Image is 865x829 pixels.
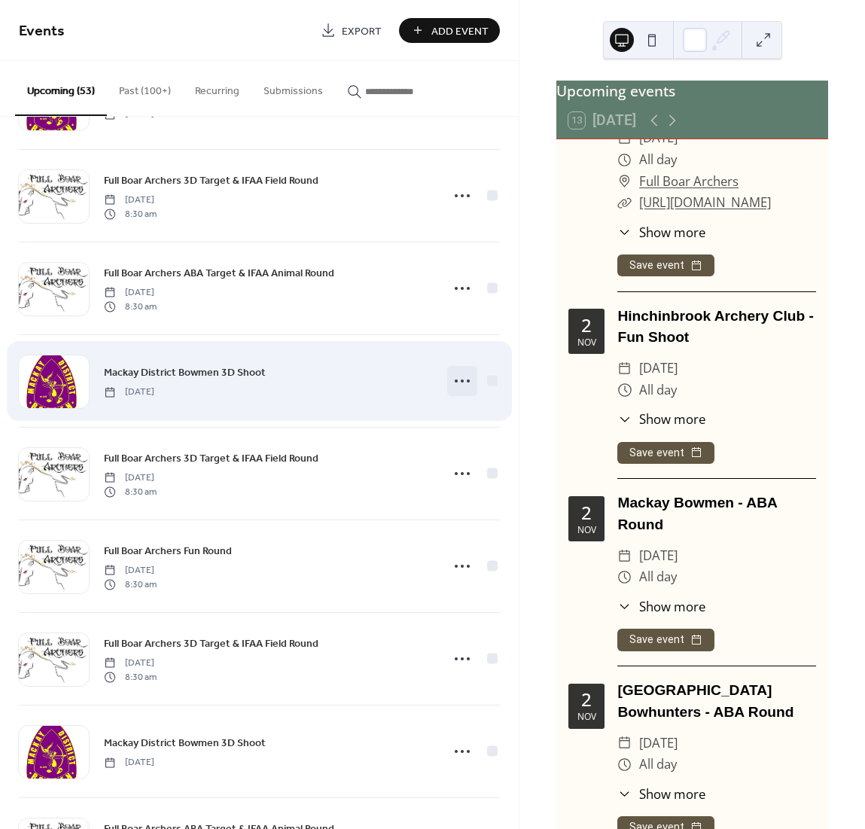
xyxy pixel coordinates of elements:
[617,629,714,651] button: Save event
[104,544,232,559] span: Full Boar Archers Fun Round
[617,680,816,724] div: [GEOGRAPHIC_DATA] Bowhunters - ABA Round
[104,364,266,381] a: Mackay District Bowmen 3D Shoot
[104,173,318,189] span: Full Boar Archers 3D Target & IFAA Field Round
[104,578,157,591] span: 8:30 am
[309,18,393,43] a: Export
[617,379,632,401] div: ​
[104,207,157,221] span: 8:30 am
[104,485,157,498] span: 8:30 am
[104,657,157,670] span: [DATE]
[104,636,318,652] span: Full Boar Archers 3D Target & IFAA Field Round
[617,566,632,588] div: ​
[617,545,632,567] div: ​
[104,365,266,381] span: Mackay District Bowmen 3D Shoot
[639,194,771,211] a: [URL][DOMAIN_NAME]
[15,61,107,116] button: Upcoming (53)
[104,635,318,652] a: Full Boar Archers 3D Target & IFAA Field Round
[577,712,596,721] div: Nov
[104,670,157,684] span: 8:30 am
[399,18,500,43] button: Add Event
[104,286,157,300] span: [DATE]
[617,192,632,214] div: ​
[104,736,266,751] span: Mackay District Bowmen 3D Shoot
[617,410,705,428] button: ​Show more
[581,316,592,334] div: 2
[104,542,232,559] a: Full Boar Archers Fun Round
[104,471,157,485] span: [DATE]
[617,410,632,428] div: ​
[104,386,154,399] span: [DATE]
[104,756,154,770] span: [DATE]
[617,754,632,776] div: ​
[104,264,334,282] a: Full Boar Archers ABA Target & IFAA Animal Round
[104,564,157,578] span: [DATE]
[639,545,678,567] span: [DATE]
[581,690,592,709] div: 2
[617,254,714,277] button: Save event
[639,223,705,242] span: Show more
[251,61,335,114] button: Submissions
[104,451,318,467] span: Full Boar Archers 3D Target & IFAA Field Round
[639,358,678,379] span: [DATE]
[581,504,592,522] div: 2
[639,754,677,776] span: All day
[556,81,828,102] div: Upcoming events
[617,785,705,803] button: ​Show more
[639,566,677,588] span: All day
[617,223,632,242] div: ​
[639,149,677,171] span: All day
[639,733,678,754] span: [DATE]
[639,379,677,401] span: All day
[104,172,318,189] a: Full Boar Archers 3D Target & IFAA Field Round
[617,492,816,536] div: Mackay Bowmen - ABA Round
[104,734,266,751] a: Mackay District Bowmen 3D Shoot
[617,149,632,171] div: ​
[19,17,65,46] span: Events
[577,526,596,535] div: Nov
[107,61,183,114] button: Past (100+)
[104,450,318,467] a: Full Boar Archers 3D Target & IFAA Field Round
[617,442,714,465] button: Save event
[183,61,251,114] button: Recurring
[617,785,632,803] div: ​
[617,597,705,616] button: ​Show more
[617,358,632,379] div: ​
[639,785,705,803] span: Show more
[617,733,632,754] div: ​
[431,23,489,39] span: Add Event
[104,194,157,207] span: [DATE]
[104,300,157,313] span: 8:30 am
[617,597,632,616] div: ​
[639,171,739,193] a: Full Boar Archers
[342,23,382,39] span: Export
[617,171,632,193] div: ​
[639,410,705,428] span: Show more
[577,338,596,347] div: Nov
[104,266,334,282] span: Full Boar Archers ABA Target & IFAA Animal Round
[617,306,816,349] div: Hinchinbrook Archery Club - Fun Shoot
[639,597,705,616] span: Show more
[617,223,705,242] button: ​Show more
